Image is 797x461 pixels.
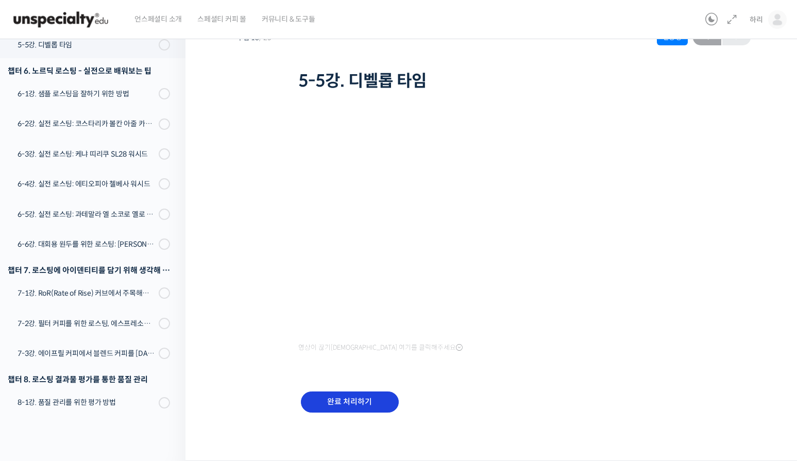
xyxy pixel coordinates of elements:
div: 6-2강. 실전 로스팅: 코스타리카 볼칸 아줄 카투라 내추럴 [18,118,156,129]
a: 대화 [68,327,133,352]
div: 6-4강. 실전 로스팅: 에티오피아 첼베사 워시드 [18,178,156,190]
span: 홈 [32,342,39,350]
div: 챕터 8. 로스팅 결과물 평가를 통한 품질 관리 [8,372,170,386]
div: 7-2강. 필터 커피를 위한 로스팅, 에스프레소를 위한 로스팅, 그리고 옴니 로스트 [18,318,156,329]
span: 설정 [159,342,172,350]
a: 홈 [3,327,68,352]
h1: 5-5강. 디벨롭 타임 [298,71,690,91]
div: 7-1강. RoR(Rate of Rise) 커브에서 주목해야 할 포인트들 [18,287,156,299]
span: 하리 [750,15,763,24]
div: 6-1강. 샘플 로스팅을 잘하기 위한 방법 [18,88,156,99]
span: 영상이 끊기[DEMOGRAPHIC_DATA] 여기를 클릭해주세요 [298,344,463,352]
div: 7-3강. 에이프릴 커피에서 블렌드 커피를 [DATE] 않는 이유 [18,348,156,359]
div: 챕터 6. 노르딕 로스팅 - 실전으로 배워보는 팁 [8,64,170,78]
div: 챕터 7. 로스팅에 아이덴티티를 담기 위해 생각해 볼 만한 주제들 [8,263,170,277]
div: 8-1강. 품질 관리를 위한 평가 방법 [18,397,156,408]
div: 6-5강. 실전 로스팅: 과테말라 엘 소코로 옐로 버번 워시드 [18,209,156,220]
div: 6-3강. 실전 로스팅: 케냐 띠리쿠 SL28 워시드 [18,148,156,160]
a: 설정 [133,327,198,352]
input: 완료 처리하기 [301,391,399,413]
div: 5-5강. 디벨롭 타임 [18,39,156,50]
span: 대화 [94,343,107,351]
div: 6-6강. 대회용 원두를 위한 로스팅: [PERSON_NAME] [18,238,156,250]
span: 수업 13 [237,35,272,41]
